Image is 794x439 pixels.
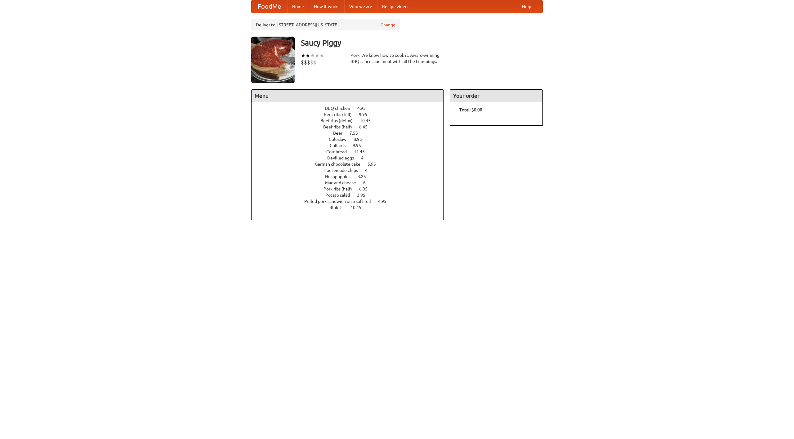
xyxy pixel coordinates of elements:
span: 9.95 [353,143,367,148]
div: Deliver to: [STREET_ADDRESS][US_STATE] [251,19,400,30]
span: BBQ chicken [325,106,356,111]
span: 3.25 [358,174,372,179]
b: Total: $0.00 [459,107,482,112]
span: 10.45 [360,118,377,123]
span: Beef ribs (full) [324,112,358,117]
li: ★ [310,52,315,59]
li: $ [310,59,313,66]
span: 4 [361,155,370,160]
span: 3.95 [357,193,372,198]
a: Housemade chips 4 [323,168,379,173]
a: Pulled pork sandwich on a soft roll 4.95 [304,199,398,204]
span: Beer [333,131,349,136]
span: Mac and cheese [325,180,362,185]
span: 7.55 [350,131,364,136]
span: Cornbread [326,149,353,154]
span: 10.45 [350,205,368,210]
span: 6 [363,180,372,185]
a: Hushpuppies 3.25 [325,174,377,179]
a: Home [287,0,309,13]
a: Mac and cheese 6 [325,180,377,185]
a: Who we are [344,0,377,13]
li: $ [313,59,316,66]
h3: Saucy Piggy [301,37,543,49]
span: 4.95 [357,106,372,111]
span: Devilled eggs [327,155,360,160]
span: 8.95 [354,137,368,142]
a: How it works [309,0,344,13]
span: Housemade chips [323,168,364,173]
span: 9.95 [359,112,373,117]
div: Pork. We know how to cook it. Award-winning BBQ sauce, and meat with all the trimmings. [350,52,444,65]
h4: Menu [252,90,443,102]
img: angular.jpg [251,37,295,83]
li: $ [301,59,304,66]
span: 5.95 [368,162,382,167]
a: Potato salad 3.95 [325,193,377,198]
li: ★ [306,52,310,59]
span: Beef ribs (delux) [320,118,359,123]
span: Pork ribs (half) [323,186,358,191]
h4: Your order [450,90,542,102]
span: 4.95 [378,199,393,204]
a: Coleslaw 8.95 [329,137,373,142]
a: Change [381,22,395,28]
span: Riblets [329,205,350,210]
a: Pork ribs (half) 6.95 [323,186,379,191]
a: Beer 7.55 [333,131,369,136]
span: 11.45 [354,149,371,154]
span: 6.45 [359,124,374,129]
span: Pulled pork sandwich on a soft roll [304,199,377,204]
li: ★ [315,52,319,59]
a: BBQ chicken 4.95 [325,106,377,111]
a: FoodMe [252,0,287,13]
span: Coleslaw [329,137,353,142]
span: Hushpuppies [325,174,357,179]
a: Devilled eggs 4 [327,155,375,160]
span: Beef ribs (half) [323,124,358,129]
span: 4 [365,168,374,173]
span: 6.95 [359,186,374,191]
a: Collards 9.95 [330,143,372,148]
a: German chocolate cake 5.95 [315,162,387,167]
a: Recipe videos [377,0,414,13]
a: Beef ribs (delux) 10.45 [320,118,382,123]
a: Help [517,0,536,13]
a: Cornbread 11.45 [326,149,376,154]
span: German chocolate cake [315,162,367,167]
span: Collards [330,143,352,148]
a: Beef ribs (half) 6.45 [323,124,379,129]
a: Beef ribs (full) 9.95 [324,112,379,117]
li: ★ [319,52,324,59]
a: Riblets 10.45 [329,205,373,210]
li: $ [304,59,307,66]
span: Potato salad [325,193,356,198]
li: ★ [301,52,306,59]
li: $ [307,59,310,66]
